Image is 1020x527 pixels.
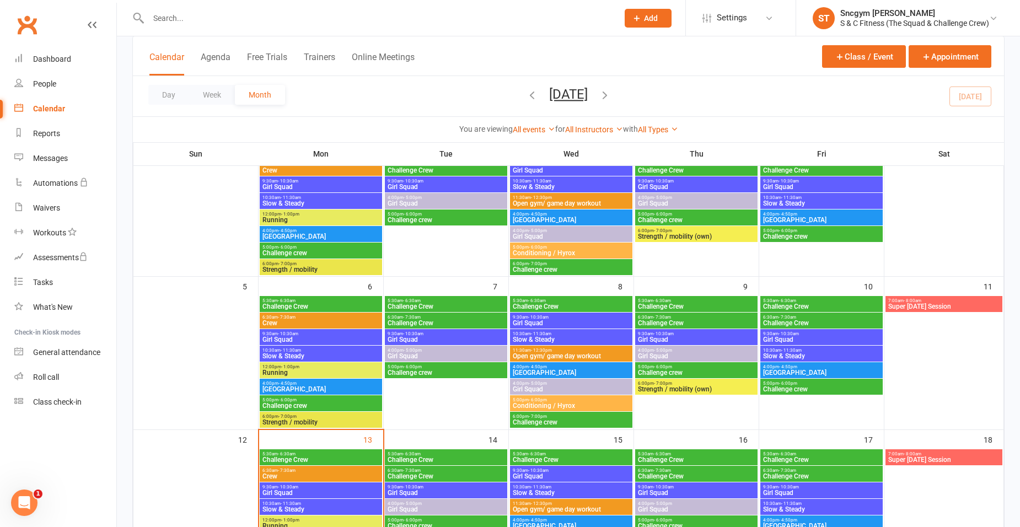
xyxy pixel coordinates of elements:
span: 9:30am [637,485,755,490]
a: Messages [14,146,116,171]
span: 4:00pm [512,228,630,233]
span: Girl Squad [387,353,505,359]
span: 7:00am [888,451,1000,456]
span: - 7:30am [403,468,421,473]
span: Challenge crew [763,233,881,240]
span: 10:30am [512,179,630,184]
span: - 10:30am [278,485,298,490]
span: Challenge Crew [512,456,630,463]
span: 5:00pm [387,364,505,369]
span: 5:30am [763,451,881,456]
span: - 6:30am [278,298,296,303]
div: Messages [33,154,68,163]
span: Challenge Crew [387,456,505,463]
div: Calendar [33,104,65,113]
span: 5:30am [512,451,630,456]
span: Challenge crew [637,369,755,376]
span: - 1:00pm [281,364,299,369]
span: - 6:30am [779,298,796,303]
span: - 10:30am [403,331,423,336]
span: - 10:30am [779,179,799,184]
span: Slow & Steady [512,184,630,190]
div: 6 [368,277,383,295]
span: 5:00pm [763,228,881,233]
button: Calendar [149,52,184,76]
span: 5:30am [387,451,505,456]
span: Challenge Crew [763,456,881,463]
span: Challenge Crew [763,320,881,326]
div: People [33,79,56,88]
div: Reports [33,129,60,138]
div: Class check-in [33,397,82,406]
span: Challenge Crew [262,456,380,463]
span: Challenge Crew [387,473,505,480]
span: - 6:30am [403,298,421,303]
span: - 6:00pm [779,381,797,386]
div: 16 [739,430,759,448]
span: 5:30am [637,451,755,456]
span: Open gym/ game day workout [512,200,630,207]
span: Girl Squad [637,353,755,359]
button: Day [148,85,189,105]
span: - 5:00pm [654,195,672,200]
span: 9:30am [387,485,505,490]
a: Workouts [14,221,116,245]
span: - 4:50pm [278,228,297,233]
span: Girl Squad [637,184,755,190]
span: Girl Squad [763,490,881,496]
span: 11:30am [512,195,630,200]
span: - 10:30am [653,485,674,490]
a: What's New [14,295,116,320]
span: Strength / mobility [262,419,380,426]
a: Clubworx [13,11,41,39]
span: - 7:30am [653,315,671,320]
span: - 11:30am [781,348,802,353]
span: 6:00pm [637,228,755,233]
span: - 6:30am [653,451,671,456]
a: All Types [638,125,678,134]
span: - 12:30pm [531,348,552,353]
span: Conditioning / Hyrox [512,402,630,409]
span: 5:00pm [262,245,380,250]
span: - 6:00pm [278,397,297,402]
th: Tue [384,142,509,165]
span: - 10:30am [278,331,298,336]
span: 4:00pm [512,364,630,369]
a: All Instructors [565,125,623,134]
span: - 11:30am [531,179,551,184]
div: General attendance [33,348,100,357]
span: [GEOGRAPHIC_DATA] [763,369,881,376]
span: - 4:50pm [779,212,797,217]
span: Slow & Steady [262,353,380,359]
div: 14 [488,430,508,448]
div: 18 [984,430,1003,448]
div: What's New [33,303,73,311]
span: 10:30am [512,331,630,336]
span: 10:30am [262,348,380,353]
div: Waivers [33,203,60,212]
a: Calendar [14,96,116,121]
div: 13 [363,430,383,448]
span: 10:30am [763,195,881,200]
span: 10:30am [763,348,881,353]
div: 7 [493,277,508,295]
span: - 6:30am [528,451,546,456]
span: 4:00pm [637,348,755,353]
span: 5:30am [512,298,630,303]
button: Trainers [304,52,335,76]
span: - 7:00pm [278,414,297,419]
span: Slow & Steady [763,200,881,207]
span: - 10:30am [779,485,799,490]
span: [GEOGRAPHIC_DATA] [262,233,380,240]
span: - 5:00pm [404,348,422,353]
span: 12:00pm [262,364,380,369]
span: 4:00pm [387,195,505,200]
div: Tasks [33,278,53,287]
div: Assessments [33,253,88,262]
span: Girl Squad [763,184,881,190]
span: Slow & Steady [763,353,881,359]
th: Wed [509,142,634,165]
span: - 1:00pm [281,212,299,217]
span: 4:00pm [512,212,630,217]
span: 9:30am [763,331,881,336]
